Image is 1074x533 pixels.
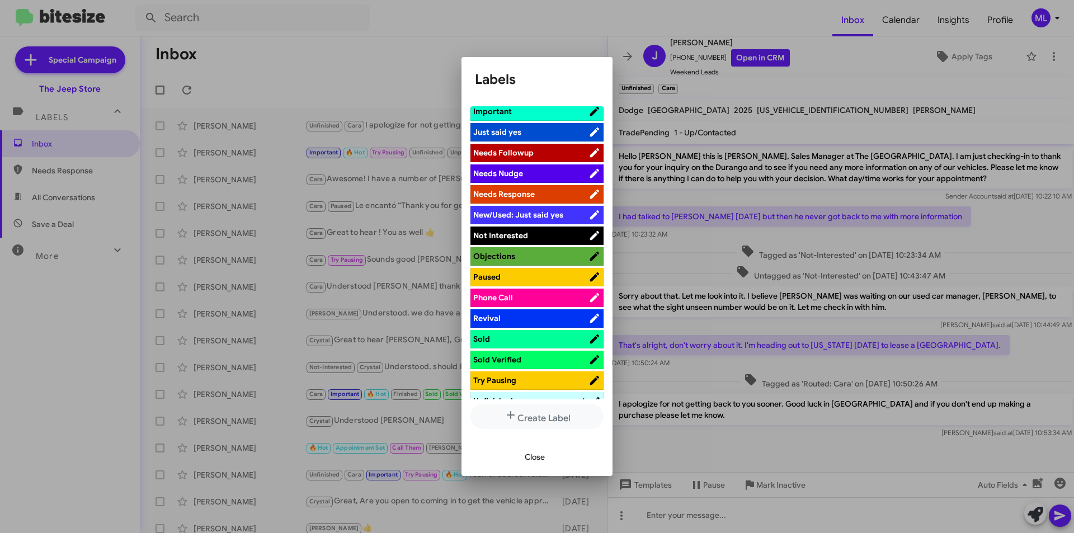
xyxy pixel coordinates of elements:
[473,396,513,406] span: Unfinished
[473,210,563,220] span: New/Used: Just said yes
[473,251,515,261] span: Objections
[525,447,545,467] span: Close
[473,106,512,116] span: Important
[473,189,535,199] span: Needs Response
[475,70,599,88] h1: Labels
[473,230,528,240] span: Not Interested
[470,404,604,429] button: Create Label
[473,127,521,137] span: Just said yes
[473,334,490,344] span: Sold
[473,313,501,323] span: Revival
[473,168,523,178] span: Needs Nudge
[473,375,516,385] span: Try Pausing
[473,293,513,303] span: Phone Call
[473,272,501,282] span: Paused
[473,148,534,158] span: Needs Followup
[516,447,554,467] button: Close
[473,355,521,365] span: Sold Verified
